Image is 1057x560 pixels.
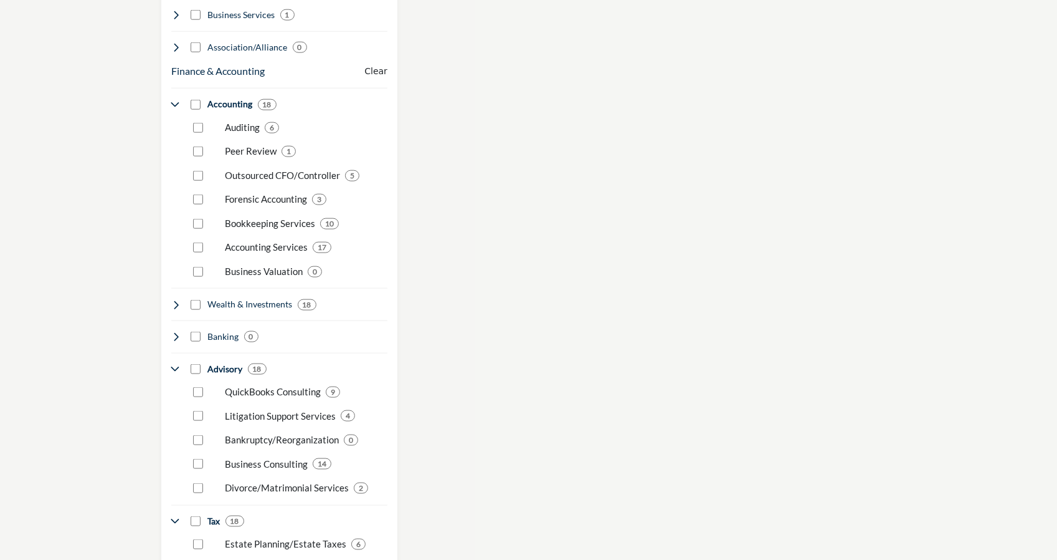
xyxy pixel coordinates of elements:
[346,412,350,420] b: 4
[308,266,322,278] div: 0 Results For Business Valuation
[298,299,316,311] div: 18 Results For Wealth & Investments
[356,540,361,549] b: 6
[193,435,203,445] input: Select Bankruptcy/Reorganization checkbox
[171,64,265,79] button: Finance & Accounting
[191,332,201,342] input: Select Banking checkbox
[193,459,203,469] input: Select Business Consulting checkbox
[350,171,354,180] b: 5
[325,220,334,228] b: 10
[263,100,272,109] b: 18
[225,457,308,471] p: Business Consulting: Business consulting services provided by CPA firms
[191,364,201,374] input: Select Advisory checkbox
[265,122,279,133] div: 6 Results For Auditing
[326,387,340,398] div: 9 Results For QuickBooks Consulting
[208,515,220,528] h4: Tax: Business and individual tax services
[193,267,203,277] input: Select Business Valuation checkbox
[258,99,277,110] div: 18 Results For Accounting
[208,41,288,54] h4: Association/Alliance: Membership/trade associations and CPA firm alliances
[313,268,317,276] b: 0
[303,301,311,309] b: 18
[191,42,201,52] input: Select Association/Alliance checkbox
[313,458,331,470] div: 14 Results For Business Consulting
[193,243,203,253] input: Select Accounting Services checkbox
[253,365,262,374] b: 18
[364,65,387,78] buton: Clear
[225,516,244,527] div: 18 Results For Tax
[312,194,326,205] div: 3 Results For Forensic Accounting
[193,483,203,493] input: Select Divorce/Matrimonial Services checkbox
[225,409,336,423] p: Litigation Support Services: Litigation support services provided by CPAs
[317,195,321,204] b: 3
[298,43,302,52] b: 0
[344,435,358,446] div: 0 Results For Bankruptcy/Reorganization
[354,483,368,494] div: 2 Results For Divorce/Matrimonial Services
[208,298,293,311] h4: Wealth & Investments: Wealth management, retirement planning, investing strategies
[349,436,353,445] b: 0
[341,410,355,422] div: 4 Results For Litigation Support Services
[293,42,307,53] div: 0 Results For Association/Alliance
[193,411,203,421] input: Select Litigation Support Services checkbox
[208,363,243,375] h4: Advisory: Advisory services provided by CPA firms
[244,331,258,342] div: 0 Results For Banking
[225,120,260,135] p: Auditing: Auditing services
[331,388,335,397] b: 9
[318,460,326,468] b: 14
[287,147,291,156] b: 1
[225,216,315,231] p: Bookkeeping Services: Bookkeeping Services
[345,170,359,181] div: 5 Results For Outsourced CFO/Controller
[225,481,349,495] p: Divorce/Matrimonial Services: Divorce/matrimonial services provided by CPA firms
[313,242,331,253] div: 17 Results For Accounting Services
[225,144,277,158] p: Peer Review: Peer review services for CPA firms
[359,484,363,493] b: 2
[230,517,239,526] b: 18
[225,168,340,183] p: Outsourced CFO/Controller: Outsourced CFO or controllers services
[193,219,203,229] input: Select Bookkeeping Services checkbox
[320,218,339,229] div: 10 Results For Bookkeeping Services
[318,243,326,252] b: 17
[208,98,253,110] h4: Accounting: Financial statements, bookkeeping, auditing
[193,387,203,397] input: Select QuickBooks Consulting checkbox
[351,539,366,550] div: 6 Results For Estate Planning/Estate Taxes
[191,300,201,310] input: Select Wealth & Investments checkbox
[208,331,239,343] h4: Banking: Banking, lending. merchant services
[191,516,201,526] input: Select Tax checkbox
[282,146,296,157] div: 1 Results For Peer Review
[225,192,307,206] p: Forensic Accounting: Forensic Accounting
[191,10,201,20] input: Select Business Services checkbox
[193,195,203,205] input: Select Forensic Accounting checkbox
[285,11,290,19] b: 1
[193,147,203,157] input: Select Peer Review checkbox
[270,123,274,132] b: 6
[225,240,308,254] p: Accounting Services: Bookkeeping, auditing, advisory
[193,539,203,549] input: Select Estate Planning/Estate Taxes checkbox
[225,537,346,551] p: Estate Planning/Estate Taxes: Estate planning services provided by CPAs
[225,385,321,399] p: QuickBooks Consulting: QuickBooks consulting services
[225,264,303,279] p: Business Valuation: Business valuations
[193,123,203,133] input: Select Auditing checkbox
[280,9,295,21] div: 1 Results For Business Services
[208,9,275,21] h4: Business Services: Office supplies, software, tech support, communications, travel
[249,332,254,341] b: 0
[191,100,201,110] input: Select Accounting checkbox
[193,171,203,181] input: Select Outsourced CFO/Controller checkbox
[248,364,267,375] div: 18 Results For Advisory
[225,433,339,447] p: Bankruptcy/Reorganization: Bankruptcy/Reorganization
